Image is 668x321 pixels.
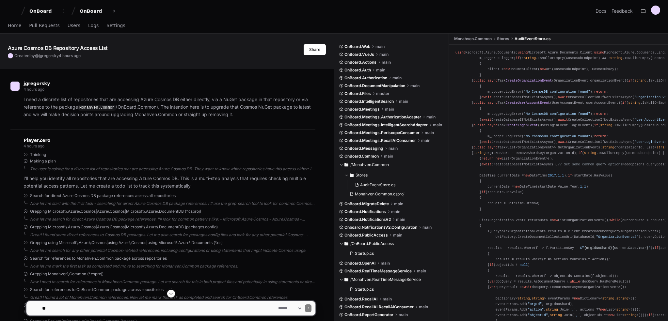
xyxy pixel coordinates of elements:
[610,56,622,60] span: string
[29,23,59,27] span: Pull Requests
[612,8,633,14] button: Feedback
[455,51,466,54] span: using
[344,122,428,128] span: OnBoard.Meetings.IntelligentSearchAdapter
[355,191,405,197] span: Monahven.Common.csproj
[610,218,620,222] span: while
[344,146,383,151] span: OnBoard.Messaging
[344,60,376,65] span: OnBoard.Actions
[552,101,618,105] span: UserAccountEvent userAccountEvent
[580,185,582,189] span: 1
[622,101,626,105] span: if
[350,277,421,282] span: /Monahven.RealTimeMessageService
[482,118,492,122] span: await
[489,280,495,283] span: var
[344,154,379,159] span: OnBoard.Common
[596,8,606,14] a: Docs
[375,44,385,49] span: main
[77,5,119,17] button: OnBoard
[487,145,498,149] span: async
[554,79,625,83] span: OrganizationEvent organizationEvent
[381,261,390,266] span: main
[578,151,582,155] span: if
[399,99,408,104] span: main
[421,138,430,143] span: main
[344,83,405,88] span: OnBoard.DocumentManipulation
[558,162,622,166] span: // Set some common query options
[355,287,374,292] span: Startup.cs
[473,123,485,127] span: public
[482,95,492,99] span: await
[30,166,315,172] div: The user is asking for a discrete list of repositories that are accessing Azure Cosmos DB. They w...
[24,87,44,92] span: 4 hours ago
[482,190,485,194] span: if
[30,232,315,237] div: Great! I found some direct references to Cosmos DB packages. Let me also search for packages.conf...
[558,140,568,144] span: await
[520,263,528,267] span: null
[339,274,444,285] button: /Monahven.RealTimeMessageService
[389,146,398,151] span: main
[392,75,402,81] span: main
[594,51,604,54] span: using
[602,145,614,149] span: string
[30,248,315,253] div: Now let me search for any other potential Cosmos-related references, including configurations or ...
[524,90,590,94] span: "No CosmosDB configuration found"
[24,96,315,118] p: I need a discrete list of repositories that are accessing Azure Cosmos DB either directly, via a ...
[344,75,387,81] span: OnBoard.Authorization
[360,182,395,188] span: AuditEventStore.cs
[344,161,348,169] svg: Directory
[568,174,572,177] span: if
[344,276,348,283] svg: Directory
[600,123,612,127] span: string
[473,79,485,83] span: public
[8,45,108,51] app-text-character-animate: Azure Cosmos DB Repository Access List
[482,162,492,166] span: await
[376,68,385,73] span: main
[379,52,389,57] span: main
[344,261,375,266] span: OnBoard.OpenAI
[393,233,402,238] span: main
[584,185,586,189] span: 1
[524,112,590,116] span: "No CosmosDB configuration found"
[344,233,388,238] span: OnBoard.PublicAccess
[482,140,492,144] span: await
[344,170,444,180] button: Stores
[339,238,444,249] button: /OnBoard.PublicAccess
[68,18,80,33] a: Users
[344,44,370,49] span: OnBoard.Web
[339,160,444,170] button: /Monahven.Common
[425,130,434,135] span: main
[344,240,348,248] svg: Directory
[628,79,632,83] span: if
[506,123,538,127] span: CreateLoginEvent
[506,79,552,83] span: CreateOrganizationEvent
[344,52,374,57] span: OnBoard.VueJs
[410,83,420,88] span: main
[562,174,564,177] span: 1
[382,60,391,65] span: main
[524,56,536,60] span: string
[344,68,371,73] span: OnBoard.Auth
[540,123,590,127] span: UserLoginEvent loginEvent
[30,201,315,206] div: Now let me start with the first task - searching for direct Azure Cosmos DB package references. I...
[473,101,620,105] span: Task ( )
[344,115,421,120] span: OnBoard.Meetings.AuthorizationAdapter
[655,246,659,250] span: if
[504,67,510,71] span: new
[30,152,46,157] span: Thinking
[59,53,81,58] span: 4 hours ago
[417,268,426,274] span: main
[396,217,405,222] span: main
[489,263,493,267] span: if
[30,193,176,198] span: Search for direct Azure Cosmos DB package references across all repositories
[24,175,315,190] p: I'll help you identify all repositories that are accessing Azure Cosmos DB. This is a multi-step ...
[497,36,509,41] span: Stores
[350,241,394,246] span: /OnBoard.PublicAccess
[612,246,648,250] span: {currentDate.Year}
[634,79,646,83] span: string
[570,280,580,283] span: while
[30,271,103,277] span: Grepping Monahven\.Common (*.csproj)
[8,23,21,27] span: Home
[548,174,556,177] span: 2017
[376,91,390,96] span: master
[524,174,530,177] span: new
